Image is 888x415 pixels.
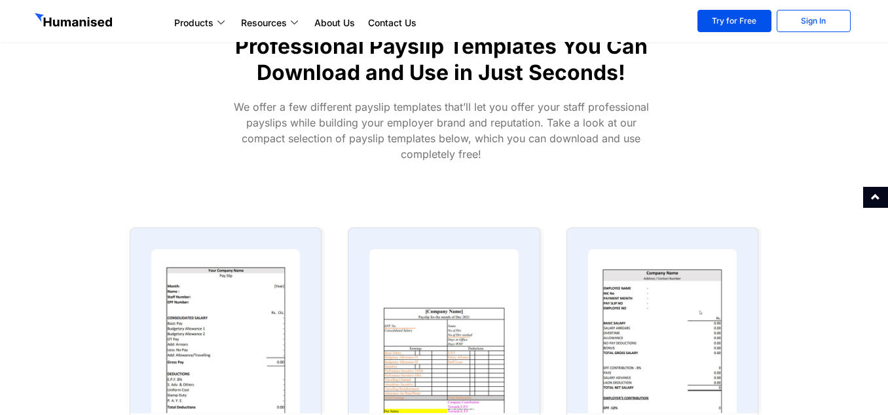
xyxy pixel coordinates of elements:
[697,10,771,32] a: Try for Free
[211,33,672,86] h1: Professional Payslip Templates You Can Download and Use in Just Seconds!
[151,249,300,413] img: payslip template
[168,15,234,31] a: Products
[234,15,308,31] a: Resources
[361,15,423,31] a: Contact Us
[225,99,657,162] p: We offer a few different payslip templates that’ll let you offer your staff professional payslips...
[35,13,115,30] img: GetHumanised Logo
[777,10,851,32] a: Sign In
[588,249,737,413] img: payslip template
[308,15,361,31] a: About Us
[369,249,518,413] img: payslip template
